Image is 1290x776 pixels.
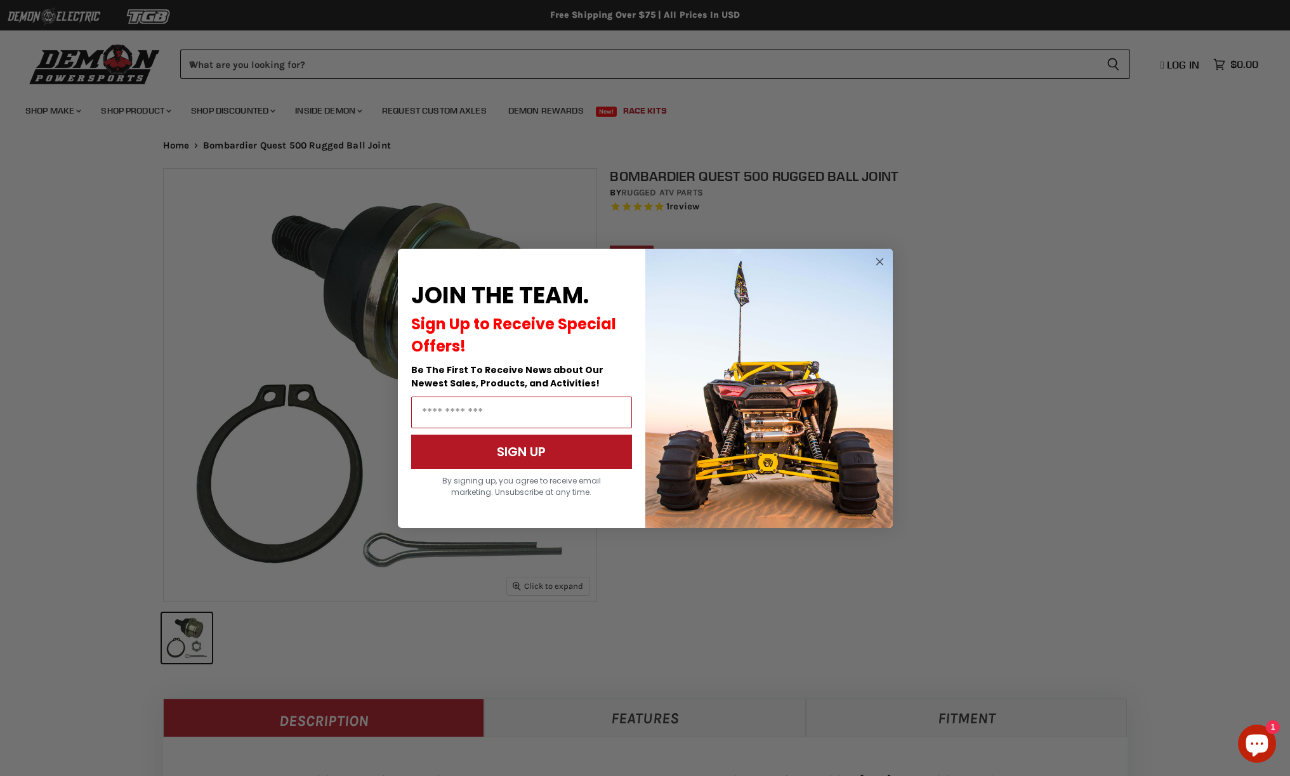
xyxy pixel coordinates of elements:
[411,364,603,390] span: Be The First To Receive News about Our Newest Sales, Products, and Activities!
[442,475,601,497] span: By signing up, you agree to receive email marketing. Unsubscribe at any time.
[645,249,893,528] img: a9095488-b6e7-41ba-879d-588abfab540b.jpeg
[872,254,888,270] button: Close dialog
[411,397,632,428] input: Email Address
[411,313,616,357] span: Sign Up to Receive Special Offers!
[1234,725,1280,766] inbox-online-store-chat: Shopify online store chat
[411,435,632,469] button: SIGN UP
[411,279,589,312] span: JOIN THE TEAM.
